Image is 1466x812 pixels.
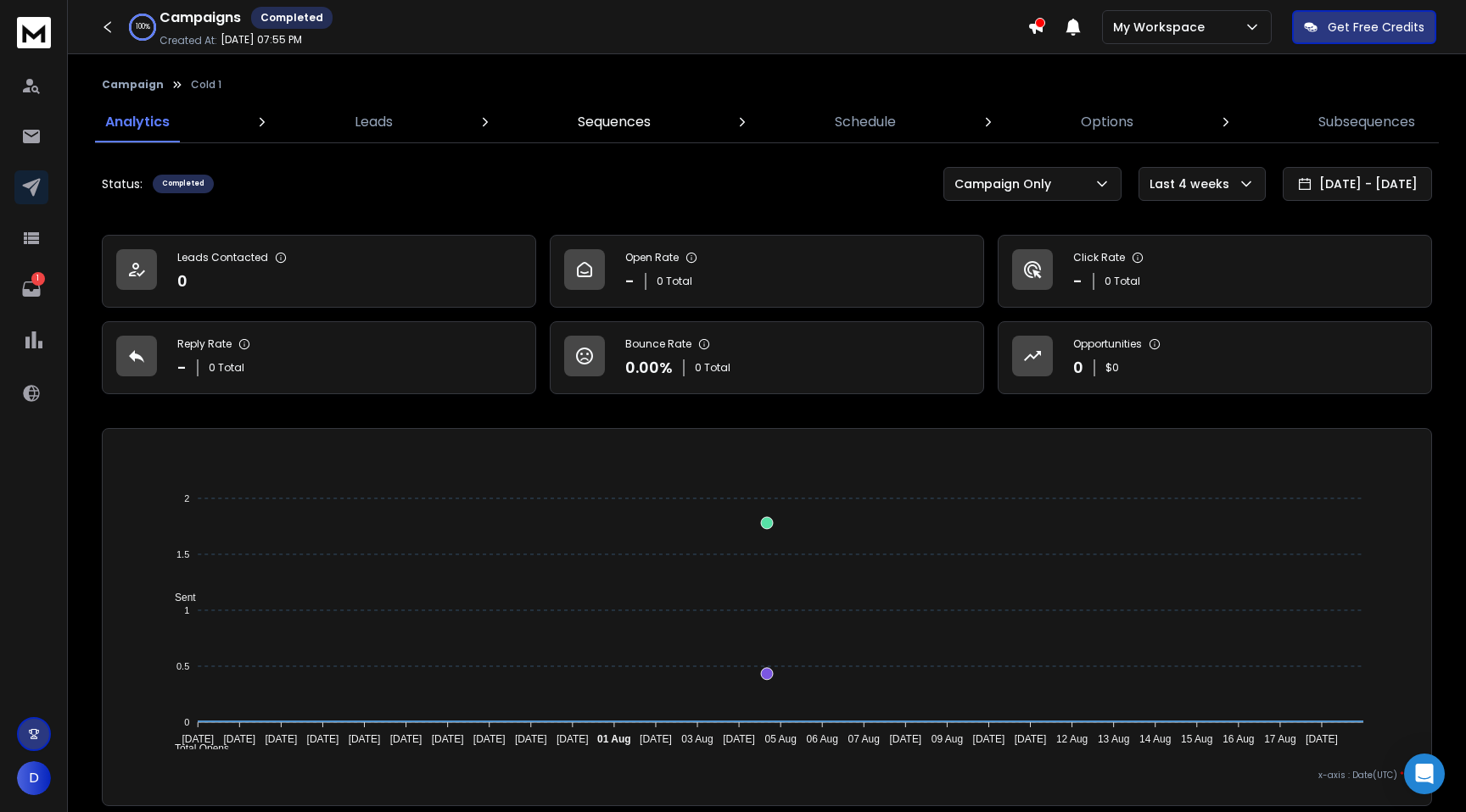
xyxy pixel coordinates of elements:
p: Get Free Credits [1328,19,1424,36]
a: Bounce Rate0.00%0 Total [550,321,984,394]
p: $ 0 [1105,361,1119,375]
tspan: [DATE] [348,733,380,745]
tspan: 13 Aug [1098,733,1129,745]
tspan: 05 Aug [764,733,796,745]
tspan: [DATE] [473,733,506,745]
tspan: 2 [184,493,189,503]
a: Leads Contacted0 [102,235,536,308]
p: My Workspace [1113,19,1211,36]
tspan: 15 Aug [1181,733,1212,745]
img: logo [17,17,51,48]
p: Bounce Rate [625,337,691,351]
a: Leads [344,102,403,142]
p: 0 Total [209,361,244,375]
p: 0.00 % [625,356,673,380]
tspan: [DATE] [723,733,755,745]
div: Completed [251,7,333,29]
tspan: 1 [184,605,189,615]
tspan: [DATE] [389,733,422,745]
p: Cold 1 [191,78,221,92]
p: Sequences [578,112,651,132]
tspan: [DATE] [557,733,589,745]
tspan: 01 Aug [597,733,631,745]
a: 1 [14,272,48,306]
button: D [17,761,51,795]
p: Analytics [105,112,170,132]
tspan: [DATE] [182,733,214,745]
a: Options [1071,102,1144,142]
p: Leads [355,112,393,132]
tspan: 17 Aug [1265,733,1296,745]
tspan: 0 [184,717,189,727]
p: 0 [1073,356,1083,380]
p: Subsequences [1318,112,1415,132]
p: Opportunities [1073,337,1142,351]
p: Campaign Only [954,175,1058,192]
tspan: 09 Aug [932,733,963,745]
p: Open Rate [625,251,679,264]
a: Reply Rate-0 Total [102,321,536,394]
a: Schedule [825,102,906,142]
a: Opportunities0$0 [998,321,1432,394]
tspan: [DATE] [223,733,255,745]
tspan: [DATE] [640,733,672,745]
tspan: 12 Aug [1056,733,1088,745]
p: Click Rate [1073,251,1125,264]
tspan: [DATE] [265,733,297,745]
p: 100 % [136,22,150,32]
p: 0 Total [657,275,692,288]
p: - [625,270,635,293]
button: Campaign [102,78,164,92]
tspan: 16 Aug [1223,733,1254,745]
tspan: 0.5 [176,661,189,671]
span: Sent [162,592,196,603]
p: Leads Contacted [177,251,268,264]
button: Get Free Credits [1292,10,1436,44]
p: x-axis : Date(UTC) [130,769,1404,781]
p: Status: [102,175,143,192]
tspan: 06 Aug [807,733,838,745]
p: - [1073,270,1083,293]
tspan: 07 Aug [848,733,880,745]
a: Open Rate-0 Total [550,235,984,308]
a: Analytics [95,102,180,142]
p: - [177,356,187,380]
p: [DATE] 07:55 PM [221,33,302,47]
p: Reply Rate [177,337,232,351]
tspan: [DATE] [306,733,339,745]
h1: Campaigns [159,8,241,28]
p: Created At: [159,34,217,47]
div: Open Intercom Messenger [1404,754,1445,794]
p: Options [1081,112,1133,132]
a: Click Rate-0 Total [998,235,1432,308]
a: Sequences [568,102,661,142]
a: Subsequences [1308,102,1425,142]
p: Schedule [835,112,896,132]
tspan: [DATE] [890,733,922,745]
p: 1 [31,272,45,286]
tspan: 03 Aug [681,733,713,745]
tspan: [DATE] [1015,733,1047,745]
div: Completed [153,175,214,193]
p: 0 [177,270,187,293]
p: 0 Total [695,361,730,375]
tspan: [DATE] [1306,733,1338,745]
button: [DATE] - [DATE] [1283,167,1432,201]
p: 0 Total [1105,275,1140,288]
tspan: [DATE] [973,733,1005,745]
span: Total Opens [162,742,229,754]
tspan: [DATE] [515,733,547,745]
tspan: [DATE] [432,733,464,745]
p: Last 4 weeks [1150,175,1236,192]
tspan: 14 Aug [1139,733,1171,745]
tspan: 1.5 [176,549,189,559]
